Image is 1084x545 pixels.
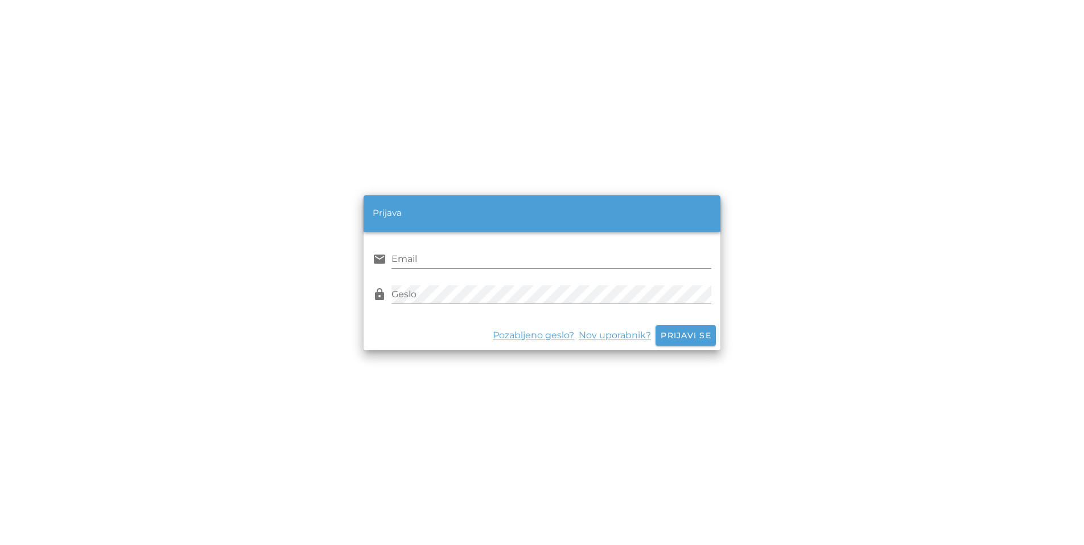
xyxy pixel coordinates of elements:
i: lock [373,288,386,301]
div: Prijava [373,207,402,220]
span: Prijavi se [660,330,711,341]
i: email [373,252,386,266]
a: Pozabljeno geslo? [493,329,579,342]
a: Nov uporabnik? [579,329,656,342]
button: Prijavi se [656,325,716,346]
